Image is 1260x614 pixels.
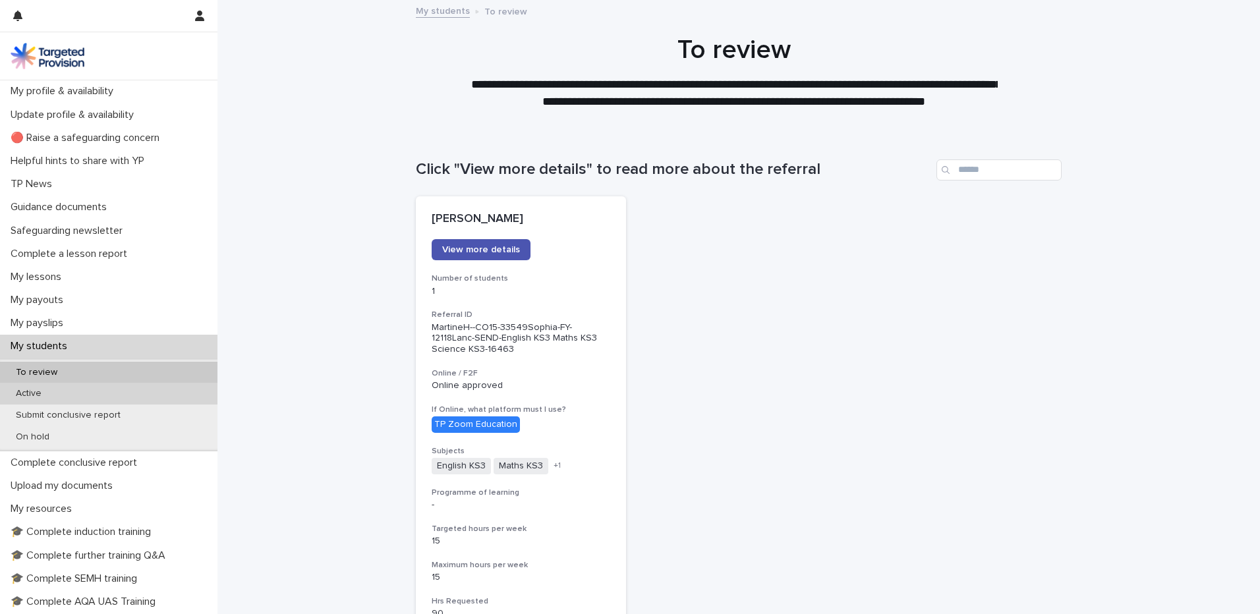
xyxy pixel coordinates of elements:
[554,462,561,470] span: + 1
[5,432,60,443] p: On hold
[411,34,1057,66] h1: To review
[5,132,170,144] p: 🔴 Raise a safeguarding concern
[432,596,610,607] h3: Hrs Requested
[432,524,610,534] h3: Targeted hours per week
[5,388,52,399] p: Active
[5,596,166,608] p: 🎓 Complete AQA UAS Training
[5,317,74,329] p: My payslips
[11,43,84,69] img: M5nRWzHhSzIhMunXDL62
[432,273,610,284] h3: Number of students
[432,212,610,227] p: [PERSON_NAME]
[432,572,610,583] p: 15
[936,159,1062,181] input: Search
[432,416,520,433] div: TP Zoom Education
[432,239,530,260] a: View more details
[432,286,610,297] p: 1
[5,549,176,562] p: 🎓 Complete further training Q&A
[5,271,72,283] p: My lessons
[5,457,148,469] p: Complete conclusive report
[5,225,133,237] p: Safeguarding newsletter
[5,85,124,98] p: My profile & availability
[432,536,610,547] p: 15
[432,405,610,415] h3: If Online, what platform must I use?
[432,322,610,355] p: MartineH--CO15-33549Sophia-FY-12118Lanc-SEND-English KS3 Maths KS3 Science KS3-16463
[5,294,74,306] p: My payouts
[5,572,148,585] p: 🎓 Complete SEMH training
[5,526,161,538] p: 🎓 Complete induction training
[432,380,610,391] p: Online approved
[494,458,548,474] span: Maths KS3
[416,3,470,18] a: My students
[432,458,491,474] span: English KS3
[5,410,131,421] p: Submit conclusive report
[5,155,155,167] p: Helpful hints to share with YP
[5,340,78,352] p: My students
[442,245,520,254] span: View more details
[484,3,527,18] p: To review
[432,499,610,511] p: -
[5,248,138,260] p: Complete a lesson report
[416,160,931,179] h1: Click "View more details" to read more about the referral
[5,503,82,515] p: My resources
[5,109,144,121] p: Update profile & availability
[5,178,63,190] p: TP News
[432,560,610,571] h3: Maximum hours per week
[5,367,68,378] p: To review
[432,488,610,498] h3: Programme of learning
[5,201,117,213] p: Guidance documents
[432,310,610,320] h3: Referral ID
[5,480,123,492] p: Upload my documents
[432,446,610,457] h3: Subjects
[432,368,610,379] h3: Online / F2F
